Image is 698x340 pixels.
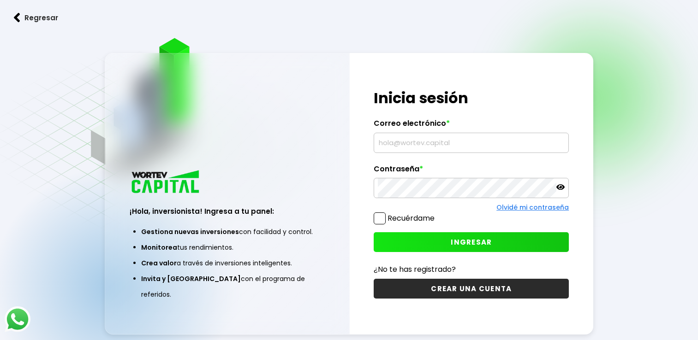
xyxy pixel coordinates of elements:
button: CREAR UNA CUENTA [374,279,569,299]
label: Correo electrónico [374,119,569,133]
p: ¿No te has registrado? [374,264,569,275]
a: ¿No te has registrado?CREAR UNA CUENTA [374,264,569,299]
h1: Inicia sesión [374,87,569,109]
h3: ¡Hola, inversionista! Ingresa a tu panel: [130,206,325,217]
img: logo_wortev_capital [130,169,203,196]
img: logos_whatsapp-icon.242b2217.svg [5,306,30,332]
li: con el programa de referidos. [141,271,313,302]
li: a través de inversiones inteligentes. [141,255,313,271]
span: Gestiona nuevas inversiones [141,227,239,236]
span: INGRESAR [451,237,492,247]
button: INGRESAR [374,232,569,252]
li: tus rendimientos. [141,240,313,255]
label: Contraseña [374,164,569,178]
input: hola@wortev.capital [378,133,565,152]
label: Recuérdame [388,213,435,223]
a: Olvidé mi contraseña [496,203,569,212]
span: Invita y [GEOGRAPHIC_DATA] [141,274,241,283]
span: Monitorea [141,243,177,252]
span: Crea valor [141,258,177,268]
li: con facilidad y control. [141,224,313,240]
img: flecha izquierda [14,13,20,23]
